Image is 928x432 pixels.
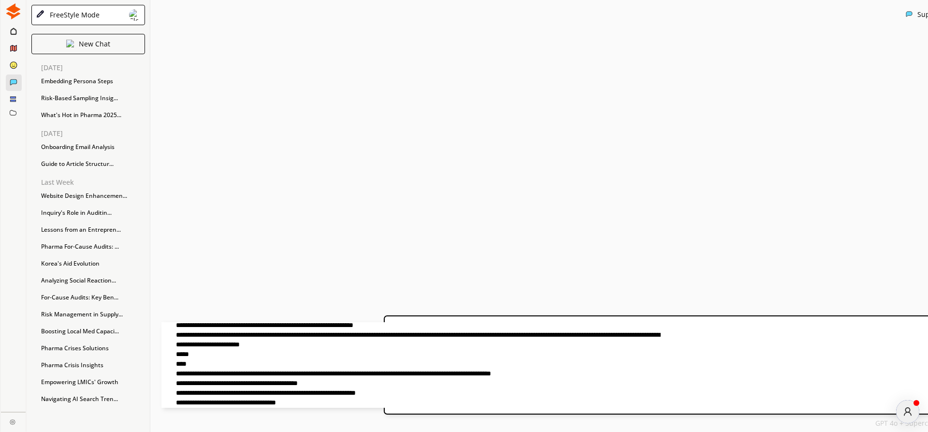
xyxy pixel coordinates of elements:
img: Close [5,3,21,19]
div: atlas-message-author-avatar [896,400,919,423]
div: Website Design Enhancemen... [36,189,150,203]
img: Close [10,419,15,425]
a: Close [1,412,26,429]
p: Last Week [41,179,150,186]
div: Risk Management in Supply... [36,307,150,322]
div: Risk-Based Sampling Insig... [36,91,150,105]
p: [DATE] [41,130,150,137]
img: Close [129,9,141,21]
div: Pharma For-Cause Audits: ... [36,239,150,254]
div: Korea's Aid Evolution [36,256,150,271]
div: Pharma Crises Solutions [36,341,150,356]
div: Guide to Article Structur... [36,157,150,171]
div: Empowering LMICs' Growth [36,375,150,389]
div: Navigating AI Search Tren... [36,392,150,406]
img: Close [66,40,74,47]
img: Close [36,10,44,19]
div: FreeStyle Mode [46,11,100,19]
div: For-Cause Audits: Key Ben... [36,290,150,305]
div: Pharma Crisis Insights [36,358,150,372]
div: Analyzing Social Reaction... [36,273,150,288]
div: Onboarding Email Analysis [36,140,150,154]
p: [DATE] [41,64,150,72]
p: New Chat [79,40,110,48]
button: atlas-launcher [896,400,919,423]
img: Close [906,11,913,17]
div: Embedding Persona Steps [36,74,150,89]
div: Lessons from an Entrepren... [36,223,150,237]
div: Boosting Local Med Capaci... [36,324,150,339]
div: Inquiry's Role in Auditin... [36,206,150,220]
div: What's Hot in Pharma 2025... [36,108,150,122]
